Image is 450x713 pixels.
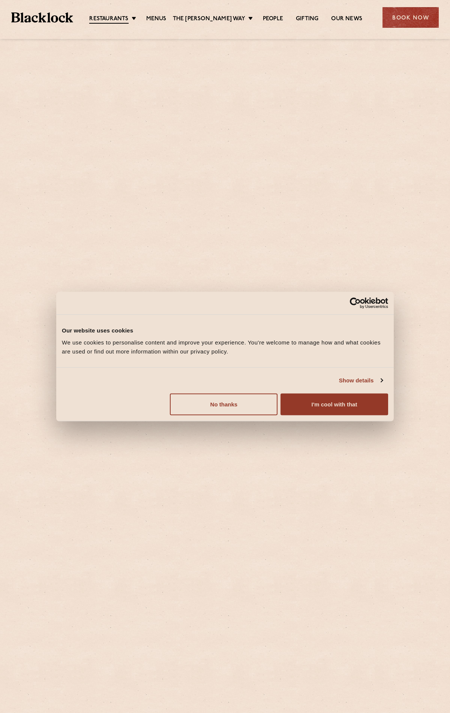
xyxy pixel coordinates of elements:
img: BL_Textured_Logo-footer-cropped.svg [11,12,73,23]
a: Show details [339,376,382,385]
a: Menus [146,15,166,23]
a: The [PERSON_NAME] Way [173,15,245,23]
div: Book Now [382,7,439,28]
div: Our website uses cookies [62,326,388,335]
button: No thanks [170,393,277,415]
a: Usercentrics Cookiebot - opens in a new window [322,298,388,309]
a: Restaurants [89,15,128,24]
div: We use cookies to personalise content and improve your experience. You're welcome to manage how a... [62,338,388,356]
a: Gifting [296,15,318,23]
button: I'm cool with that [280,393,388,415]
a: Our News [331,15,362,23]
a: People [263,15,283,23]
